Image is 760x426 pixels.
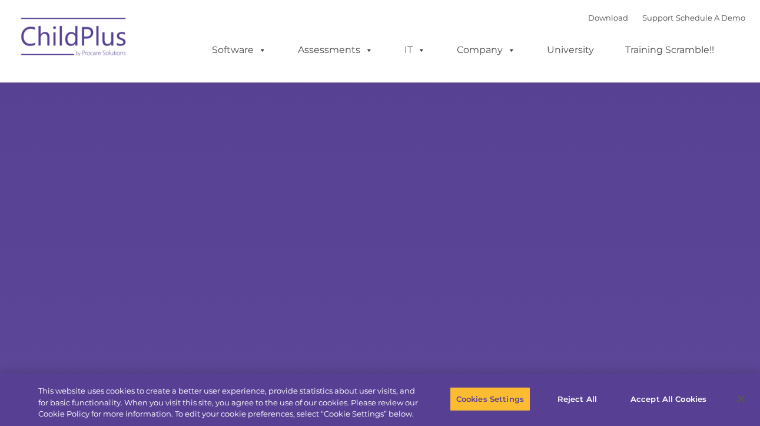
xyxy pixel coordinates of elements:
[676,13,745,22] a: Schedule A Demo
[445,38,527,62] a: Company
[286,38,385,62] a: Assessments
[613,38,726,62] a: Training Scramble!!
[540,387,614,411] button: Reject All
[535,38,606,62] a: University
[588,13,745,22] font: |
[450,387,530,411] button: Cookies Settings
[728,386,754,412] button: Close
[15,9,133,68] img: ChildPlus by Procare Solutions
[642,13,673,22] a: Support
[200,38,278,62] a: Software
[588,13,628,22] a: Download
[38,385,418,420] div: This website uses cookies to create a better user experience, provide statistics about user visit...
[393,38,437,62] a: IT
[624,387,713,411] button: Accept All Cookies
